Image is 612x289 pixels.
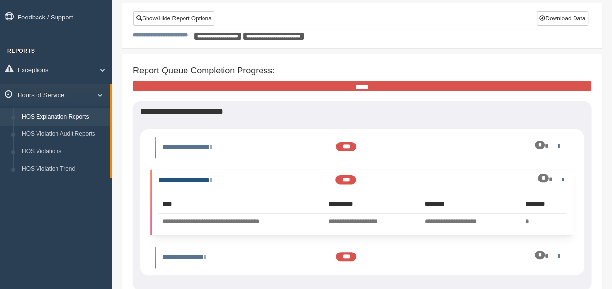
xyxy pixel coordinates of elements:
[150,169,573,235] li: Expand
[18,108,110,126] a: HOS Explanation Reports
[155,247,569,268] li: Expand
[155,137,569,158] li: Expand
[133,66,591,76] h4: Report Queue Completion Progress:
[18,161,110,178] a: HOS Violation Trend
[537,11,588,26] button: Download Data
[133,11,214,26] a: Show/Hide Report Options
[18,143,110,161] a: HOS Violations
[18,126,110,143] a: HOS Violation Audit Reports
